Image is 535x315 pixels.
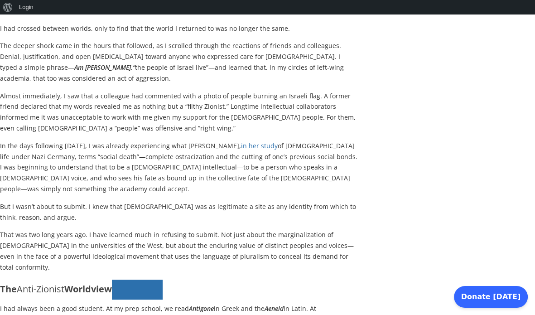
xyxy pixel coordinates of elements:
[265,304,284,313] em: Aeneid
[241,141,278,150] a: in her study
[133,63,135,72] em: “
[112,280,163,300] button: Link
[64,282,112,295] strong: Worldview
[189,304,214,313] em: Antigone
[74,63,131,72] em: Am [PERSON_NAME]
